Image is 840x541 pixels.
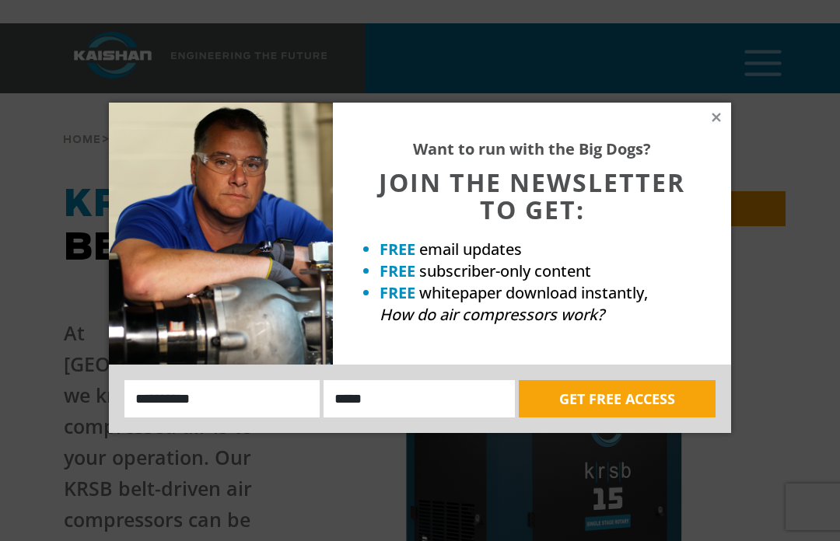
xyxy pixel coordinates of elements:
span: subscriber-only content [419,260,591,281]
span: JOIN THE NEWSLETTER TO GET: [379,166,685,226]
input: Name: [124,380,320,417]
input: Email [324,380,515,417]
span: email updates [419,239,522,260]
em: How do air compressors work? [380,304,604,325]
strong: FREE [380,260,415,281]
button: GET FREE ACCESS [519,380,716,417]
button: Close [709,110,723,124]
strong: Want to run with the Big Dogs? [413,138,651,159]
strong: FREE [380,239,415,260]
span: whitepaper download instantly, [419,282,648,303]
strong: FREE [380,282,415,303]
